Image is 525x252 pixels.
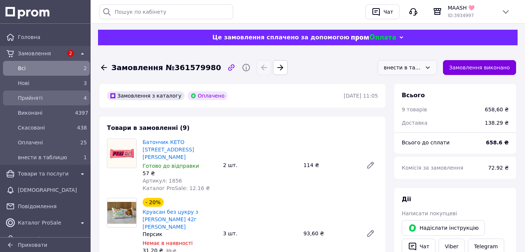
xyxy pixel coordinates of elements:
span: MAASH 🩷 [448,4,495,12]
div: Оплачено [187,91,228,100]
div: 3 шт. [220,228,301,239]
a: Батончик КЕТО [STREET_ADDRESS][PERSON_NAME] [143,139,194,160]
div: 138.29 ₴ [480,115,513,131]
span: Товари в замовленні (9) [107,124,190,131]
span: Головна [18,33,87,41]
span: Товари та послуги [18,170,75,177]
button: Надіслати інструкцію [402,220,485,236]
span: 1 [84,154,87,160]
span: Замовлення [18,50,63,57]
div: Чат [382,6,395,17]
span: Каталог ProSale: 12.16 ₴ [143,185,210,191]
div: внести в таблицю [384,63,422,72]
span: 2 [84,65,87,71]
span: 4397 [75,110,88,116]
a: Редагувати [363,158,378,173]
b: 658.6 ₴ [486,140,509,145]
span: 4 [84,95,87,101]
span: Оплачені [18,139,72,146]
button: Чат [365,4,400,19]
span: Повідомлення [18,203,87,210]
span: Нові [18,79,72,87]
div: 658,60 ₴ [485,106,509,113]
div: - 20% [143,198,164,207]
span: 3 [84,80,87,86]
span: Доставка [402,120,427,126]
div: Персик [143,230,217,238]
div: 57 ₴ [143,170,217,177]
span: Скасовані [18,124,72,131]
span: 438 [77,125,87,131]
span: Приховати [18,242,47,248]
a: Редагувати [363,226,378,241]
span: Комісія за замовлення [402,165,463,171]
div: 93,60 ₴ [300,228,360,239]
button: Замовлення виконано [443,60,516,75]
span: Готово до відправки [143,163,199,169]
div: 2 шт. [220,160,301,170]
span: Каталог ProSale [18,219,75,226]
span: 25 [80,140,87,145]
span: Виконані [18,109,72,117]
input: Пошук по кабінету [100,4,233,19]
div: Замовлення з каталогу [107,91,185,100]
span: 2 [67,50,74,57]
span: внести в таблицю [18,154,72,161]
span: Дії [402,196,411,203]
span: Прийняті [18,94,72,102]
span: Немає в наявності [143,240,193,246]
span: Замовлення №361579980 [111,62,221,73]
span: ID: 3934997 [448,13,474,18]
img: Батончик КЕТО Полуниця Мигдаль FIZI, 45г [107,139,136,168]
img: Круасан без цукру з абрикосовим джемом 42г Antonelli [107,202,136,224]
span: Покупці [18,235,87,243]
time: [DATE] 11:05 [344,93,378,99]
span: Написати покупцеві [402,210,457,216]
span: 9 товарів [402,107,427,112]
span: Всього [402,92,425,99]
div: 114 ₴ [300,160,360,170]
span: [DEMOGRAPHIC_DATA] [18,186,87,194]
span: 72.92 ₴ [488,165,509,171]
a: Круасан без цукру з [PERSON_NAME] 42г [PERSON_NAME] [143,209,198,230]
span: Всього до сплати [402,140,450,145]
span: Артикул: 1856 [143,178,182,184]
span: Всi [18,65,72,72]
